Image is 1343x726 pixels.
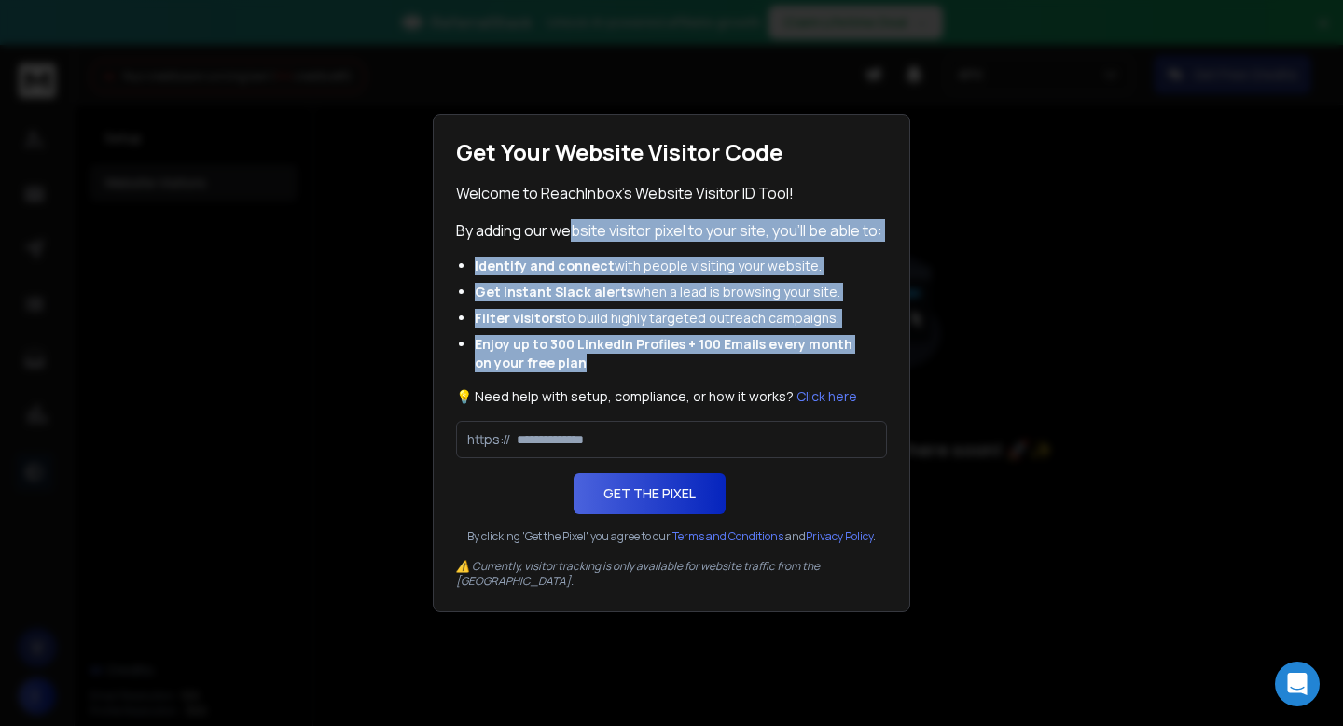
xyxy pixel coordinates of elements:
[796,387,857,406] button: Click here
[475,309,561,327] span: Filter visitors
[574,473,726,514] button: Get the Pixel
[456,529,887,544] p: By clicking 'Get the Pixel' you agree to our and .
[456,559,887,589] p: ⚠️ Currently, visitor tracking is only available for website traffic from the [GEOGRAPHIC_DATA].
[456,387,887,406] p: 💡 Need help with setup, compliance, or how it works?
[475,283,633,300] span: Get instant Slack alerts
[806,528,873,544] a: Privacy Policy
[456,219,887,242] p: By adding our website visitor pixel to your site, you'll be able to:
[796,387,857,405] a: Click here
[672,528,783,544] a: Terms and Conditions
[456,182,887,204] p: Welcome to ReachInbox's Website Visitor ID Tool!
[475,257,868,275] li: with people visiting your website.
[475,257,615,274] span: Identify and connect
[475,335,868,372] li: Enjoy up to 300 LinkedIn Profiles + 100 Emails every month on your free plan
[475,309,868,328] li: to build highly targeted outreach campaigns.
[475,283,868,301] li: when a lead is browsing your site.
[1275,662,1320,706] div: Open Intercom Messenger
[456,137,887,167] h1: Get Your Website Visitor Code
